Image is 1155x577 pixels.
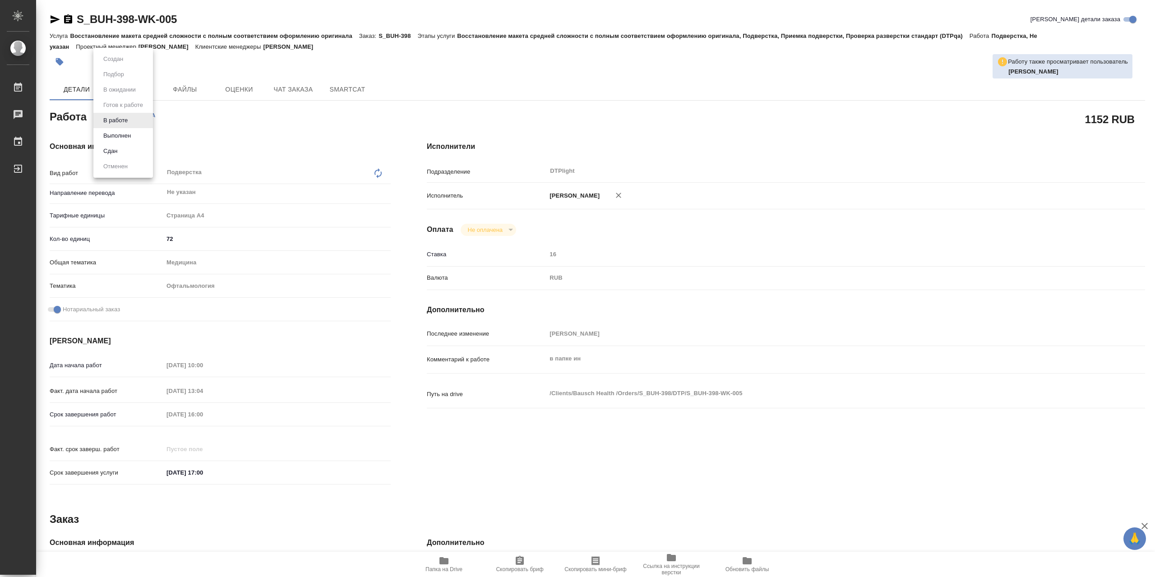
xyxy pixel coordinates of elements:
[101,69,127,79] button: Подбор
[101,54,126,64] button: Создан
[101,162,130,171] button: Отменен
[101,100,146,110] button: Готов к работе
[101,85,139,95] button: В ожидании
[101,146,120,156] button: Сдан
[101,115,130,125] button: В работе
[101,131,134,141] button: Выполнен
